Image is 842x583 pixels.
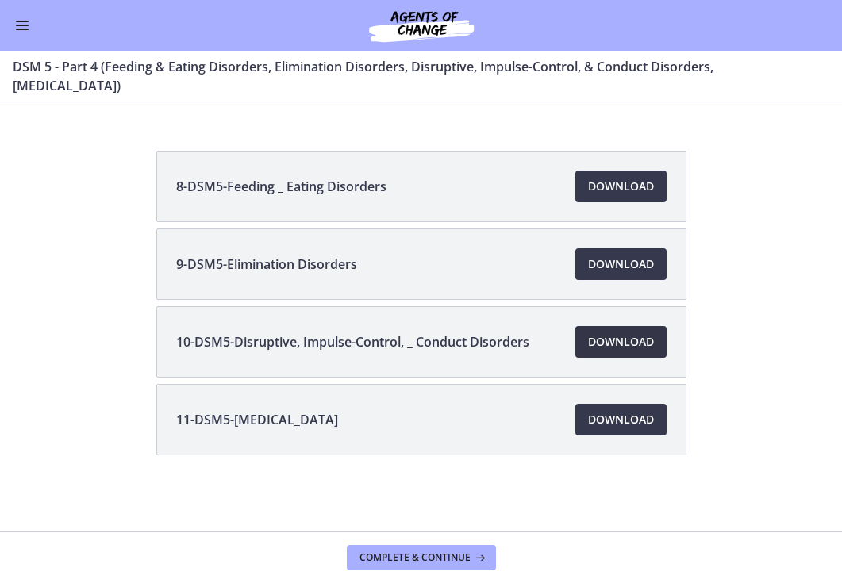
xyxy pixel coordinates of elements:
img: Agents of Change Social Work Test Prep [326,6,517,44]
span: Download [588,332,654,351]
h3: DSM 5 - Part 4 (Feeding & Eating Disorders, Elimination Disorders, Disruptive, Impulse-Control, &... [13,57,810,95]
span: 11-DSM5-[MEDICAL_DATA] [176,410,338,429]
button: Complete & continue [347,545,496,570]
span: 10-DSM5-Disruptive, Impulse-Control, _ Conduct Disorders [176,332,529,351]
a: Download [575,404,667,435]
button: Enable menu [13,16,32,35]
span: Download [588,177,654,196]
a: Download [575,171,667,202]
span: Download [588,410,654,429]
span: 8-DSM5-Feeding _ Eating Disorders [176,177,386,196]
span: 9-DSM5-Elimination Disorders [176,255,357,274]
a: Download [575,326,667,358]
span: Complete & continue [359,551,471,564]
span: Download [588,255,654,274]
a: Download [575,248,667,280]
